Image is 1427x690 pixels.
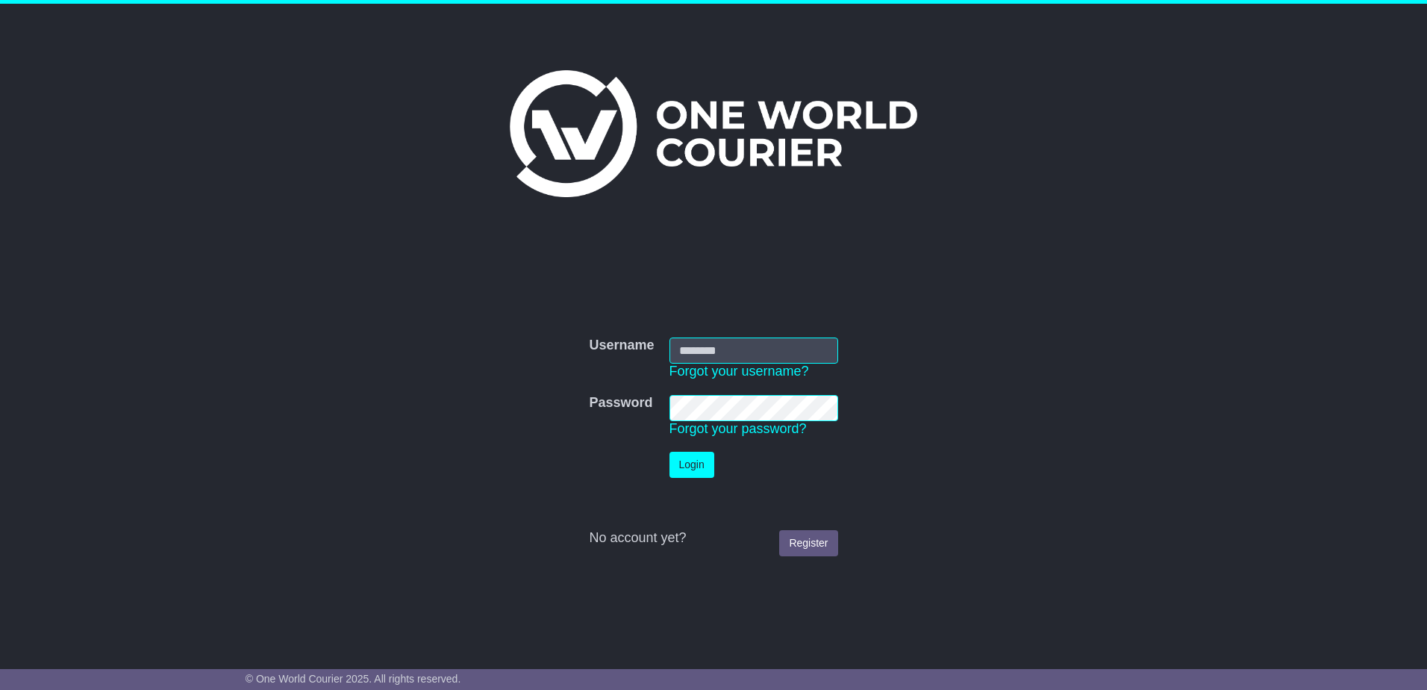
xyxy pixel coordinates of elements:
label: Password [589,395,652,411]
img: One World [510,70,917,197]
span: © One World Courier 2025. All rights reserved. [246,673,461,685]
a: Forgot your password? [669,421,807,436]
a: Register [779,530,837,556]
label: Username [589,338,654,354]
a: Forgot your username? [669,364,809,379]
button: Login [669,452,714,478]
div: No account yet? [589,530,837,547]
